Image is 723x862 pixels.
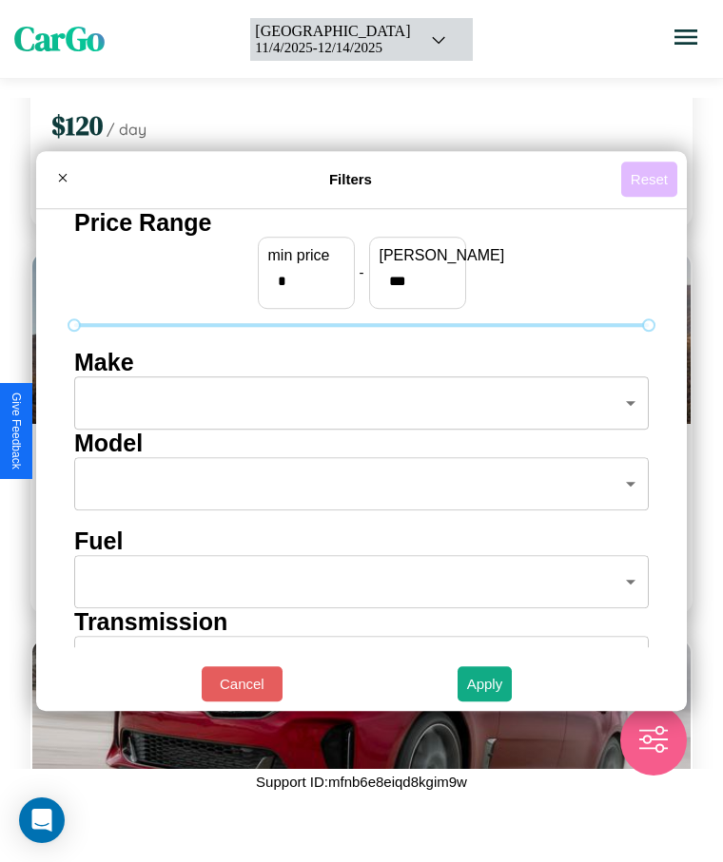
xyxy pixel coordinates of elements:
label: min price [268,247,344,264]
label: [PERSON_NAME] [380,247,456,264]
div: [GEOGRAPHIC_DATA] [255,23,410,40]
h4: Transmission [74,608,649,636]
p: - [360,259,364,285]
span: / day [107,120,147,139]
h4: Fuel [74,527,649,555]
span: CarGo [14,16,105,62]
h4: Filters [80,171,621,187]
h4: Model [74,430,649,457]
h4: Make [74,349,649,376]
div: 11 / 4 / 2025 - 12 / 14 / 2025 [255,40,410,56]
h4: Price Range [74,209,649,237]
div: Open Intercom Messenger [19,797,65,843]
div: Give Feedback [10,393,23,469]
button: Apply [458,666,513,701]
button: Reset [621,162,677,197]
span: $ 120 [51,107,103,144]
p: Support ID: mfnb6e8eiqd8kgim9w [256,769,467,795]
button: Cancel [202,666,283,701]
